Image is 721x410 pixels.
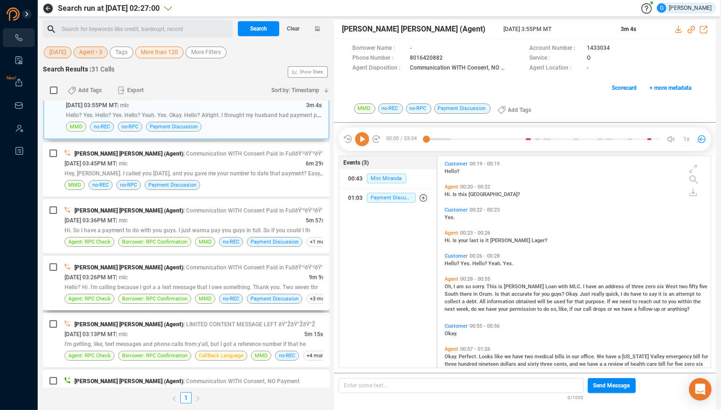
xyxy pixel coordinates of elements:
[479,299,487,305] span: All
[445,306,456,312] span: next
[458,184,492,190] span: 00:20 - 00:22
[74,150,183,157] span: [PERSON_NAME] [PERSON_NAME] (Agent)
[49,47,66,58] span: [DATE]
[486,237,490,244] span: it
[116,331,128,338] span: | mlc
[120,181,137,189] span: no-RPC
[367,193,416,203] span: Payment Discussion
[271,83,320,98] span: Sort by: Timestamp
[186,47,227,58] button: More Filters
[580,291,591,297] span: Just
[607,299,612,305] span: If
[587,63,589,73] span: -
[458,191,469,197] span: this
[614,306,622,312] span: we
[79,47,102,58] span: Agent • 3
[486,284,498,290] span: This
[668,299,678,305] span: you
[468,207,502,213] span: 00:22 - 00:23
[516,299,537,305] span: obtained
[199,237,211,246] span: MMD
[195,396,201,402] span: right
[462,299,466,305] span: a
[543,306,551,312] span: do
[653,299,662,305] span: out
[607,80,642,95] button: Scorecard
[348,171,363,186] div: 00:43
[445,207,468,213] span: Customer
[678,299,693,305] span: within
[68,237,111,246] span: Agent: RPC Check
[650,354,666,360] span: Valley
[367,173,406,183] span: Mini Miranda
[251,294,299,303] span: Payment Discussion
[445,331,457,337] span: Okay.
[445,260,461,267] span: Hello?
[14,78,24,87] a: New!
[58,3,160,14] span: Search run at [DATE] 02:27:00
[529,63,582,73] span: Agent Location :
[622,354,650,360] span: [US_STATE]
[65,160,116,167] span: [DATE] 03:45PM MT
[181,393,191,403] a: 1
[7,8,58,21] img: prodigal-logo
[625,284,632,290] span: of
[645,284,657,290] span: zero
[410,63,509,73] span: Communication WITH Consent, NO Payment
[684,361,696,367] span: zero
[593,306,608,312] span: drops
[696,291,701,297] span: to
[643,291,649,297] span: to
[434,103,491,114] span: Payment Discussion
[575,299,585,305] span: that
[660,3,664,13] span: G
[469,191,520,197] span: [GEOGRAPHIC_DATA]?
[551,291,566,297] span: guys?
[468,161,502,167] span: 00:19 - 00:19
[567,299,575,305] span: for
[586,284,598,290] span: have
[74,207,183,214] span: [PERSON_NAME] [PERSON_NAME] (Agent)
[445,161,468,167] span: Customer
[647,361,658,367] span: care
[410,54,443,63] span: 8016420882
[279,21,308,36] button: Clear
[663,291,669,297] span: is
[587,54,591,63] span: O
[445,214,455,221] span: Yes.
[669,291,676,297] span: an
[512,354,525,360] span: have
[445,299,462,305] span: collect
[68,351,111,360] span: Agent: RPC Check
[470,237,480,244] span: last
[70,122,82,131] span: MMD
[180,392,192,403] li: 1
[472,284,486,290] span: sorry.
[453,237,458,244] span: Is
[661,306,667,312] span: or
[587,361,599,367] span: have
[525,354,535,360] span: two
[122,122,138,131] span: no-RPC
[479,291,495,297] span: Orum.
[454,284,456,290] span: I
[569,306,574,312] span: if
[465,284,472,290] span: so
[618,354,622,360] span: a
[597,354,606,360] span: We
[183,378,300,385] span: | Communication WITH Consent, NO Payment
[650,80,692,95] span: + more metadata
[445,361,458,367] span: three
[378,103,403,114] span: no-REC
[554,361,569,367] span: cents,
[667,361,675,367] span: for
[634,306,638,312] span: a
[665,284,679,290] span: West
[342,24,486,35] span: [PERSON_NAME] [PERSON_NAME] (Agent)
[183,150,324,157] span: | Communication WITH Consent Paid in FullðŸ’²ðŸ’²ðŸ’²
[381,132,427,146] span: 00:00 / 03:04
[91,65,114,73] span: 31 Calls
[445,191,453,197] span: Hi.
[66,102,117,109] span: [DATE] 03:55PM MT
[487,299,516,305] span: information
